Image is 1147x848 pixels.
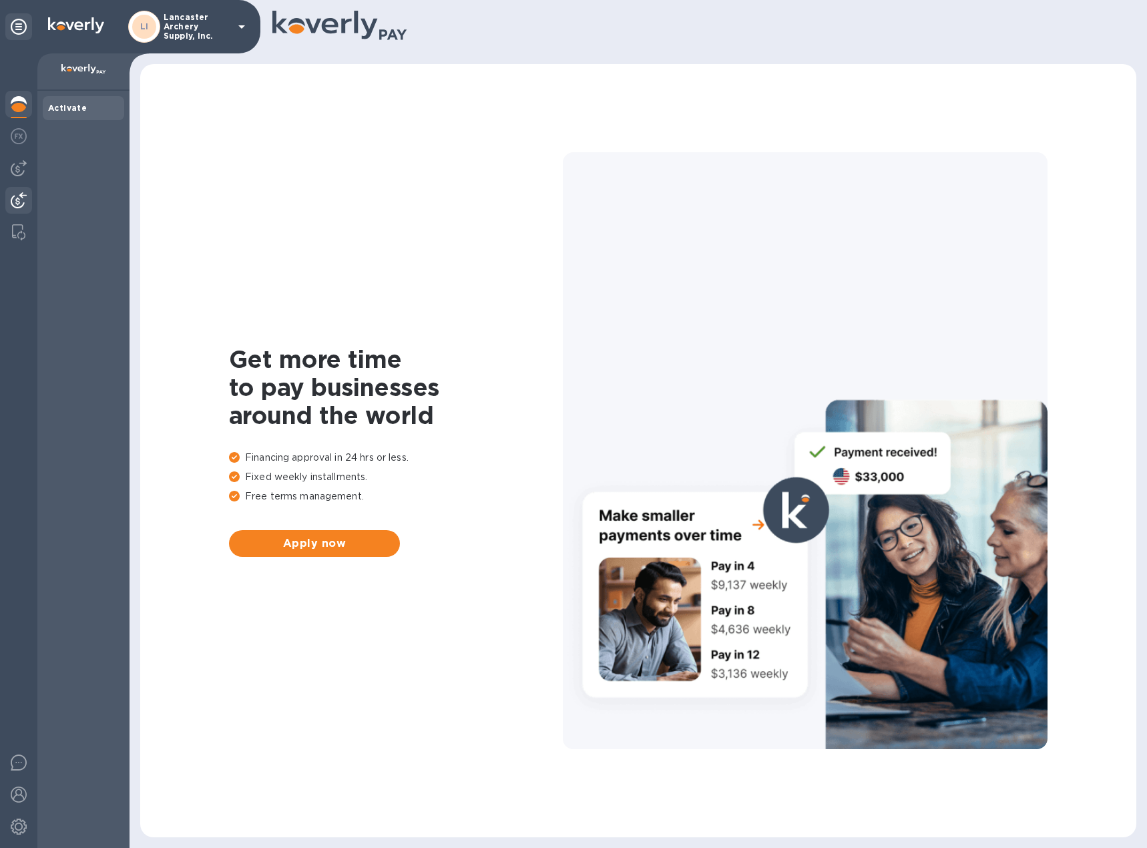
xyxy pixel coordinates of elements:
[48,17,104,33] img: Logo
[229,470,563,484] p: Fixed weekly installments.
[48,103,87,113] b: Activate
[11,128,27,144] img: Foreign exchange
[240,536,389,552] span: Apply now
[229,489,563,503] p: Free terms management.
[229,345,563,429] h1: Get more time to pay businesses around the world
[140,21,149,31] b: LI
[229,530,400,557] button: Apply now
[164,13,230,41] p: Lancaster Archery Supply, Inc.
[229,451,563,465] p: Financing approval in 24 hrs or less.
[5,13,32,40] div: Unpin categories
